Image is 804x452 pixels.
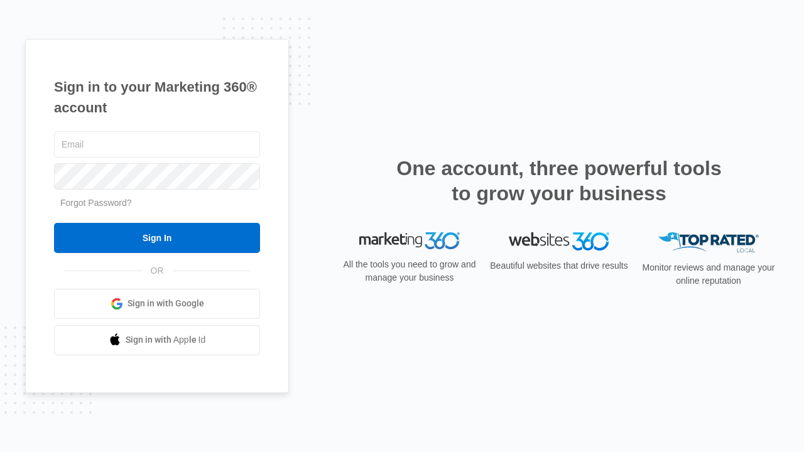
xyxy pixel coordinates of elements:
[128,297,204,310] span: Sign in with Google
[489,259,629,272] p: Beautiful websites that drive results
[60,198,132,208] a: Forgot Password?
[142,264,173,277] span: OR
[658,232,759,253] img: Top Rated Local
[54,325,260,355] a: Sign in with Apple Id
[126,333,206,347] span: Sign in with Apple Id
[359,232,460,250] img: Marketing 360
[509,232,609,250] img: Websites 360
[54,131,260,158] input: Email
[638,261,779,288] p: Monitor reviews and manage your online reputation
[54,289,260,319] a: Sign in with Google
[393,156,725,206] h2: One account, three powerful tools to grow your business
[54,223,260,253] input: Sign In
[339,258,480,284] p: All the tools you need to grow and manage your business
[54,77,260,118] h1: Sign in to your Marketing 360® account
